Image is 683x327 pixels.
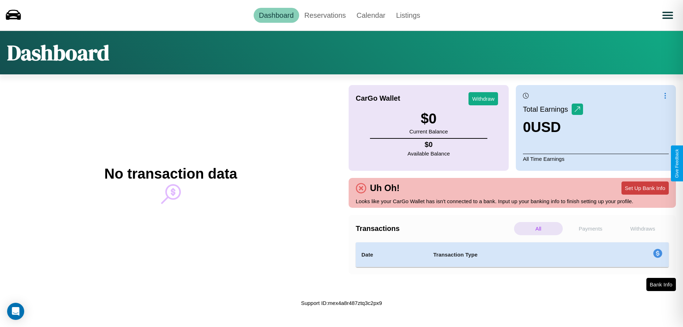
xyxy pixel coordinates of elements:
[523,119,583,135] h3: 0 USD
[104,166,237,182] h2: No transaction data
[299,8,351,23] a: Reservations
[351,8,391,23] a: Calendar
[621,181,669,195] button: Set Up Bank Info
[408,141,450,149] h4: $ 0
[658,5,678,25] button: Open menu
[674,149,679,178] div: Give Feedback
[356,225,512,233] h4: Transactions
[366,183,403,193] h4: Uh Oh!
[618,222,667,235] p: Withdraws
[409,127,448,136] p: Current Balance
[523,103,572,116] p: Total Earnings
[566,222,615,235] p: Payments
[646,278,676,291] button: Bank Info
[254,8,299,23] a: Dashboard
[301,298,382,308] p: Support ID: mex4a8r487ztq3c2px9
[356,196,669,206] p: Looks like your CarGo Wallet has isn't connected to a bank. Input up your banking info to finish ...
[523,154,669,164] p: All Time Earnings
[7,38,109,67] h1: Dashboard
[391,8,425,23] a: Listings
[7,303,24,320] div: Open Intercom Messenger
[433,250,595,259] h4: Transaction Type
[408,149,450,158] p: Available Balance
[409,111,448,127] h3: $ 0
[361,250,422,259] h4: Date
[356,94,400,102] h4: CarGo Wallet
[514,222,563,235] p: All
[468,92,498,105] button: Withdraw
[356,242,669,267] table: simple table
